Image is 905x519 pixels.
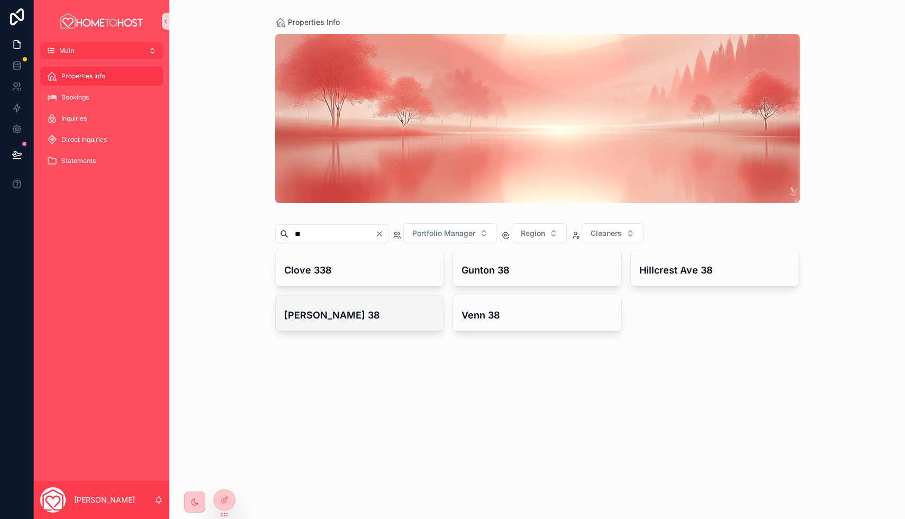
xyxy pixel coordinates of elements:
[453,250,622,286] a: Gunton 38
[453,295,622,331] a: Venn 38
[61,135,107,144] span: Direct Inquiries
[639,263,791,277] h4: Hillcrest Ave 38
[591,228,622,239] span: Cleaners
[521,228,545,239] span: Region
[275,17,340,28] a: Properties Info
[461,308,613,322] h4: Venn 38
[630,250,800,286] a: Hillcrest Ave 38
[288,17,340,28] span: Properties Info
[34,59,169,184] div: scrollable content
[40,109,163,128] a: Inquiries
[582,223,644,243] button: Select Button
[40,130,163,149] a: Direct Inquiries
[61,72,105,80] span: Properties Info
[403,223,497,243] button: Select Button
[412,228,475,239] span: Portfolio Manager
[461,263,613,277] h4: Gunton 38
[59,47,74,55] span: Main
[40,151,163,170] a: Statements
[40,42,163,59] button: Main
[275,250,445,286] a: Clove 338
[512,223,567,243] button: Select Button
[275,295,445,331] a: [PERSON_NAME] 38
[40,88,163,107] a: Bookings
[61,93,89,102] span: Bookings
[59,13,144,30] img: App logo
[284,308,436,322] h4: [PERSON_NAME] 38
[40,67,163,86] a: Properties Info
[284,263,436,277] h4: Clove 338
[61,114,87,123] span: Inquiries
[61,157,96,165] span: Statements
[375,230,388,238] button: Clear
[74,495,135,505] p: [PERSON_NAME]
